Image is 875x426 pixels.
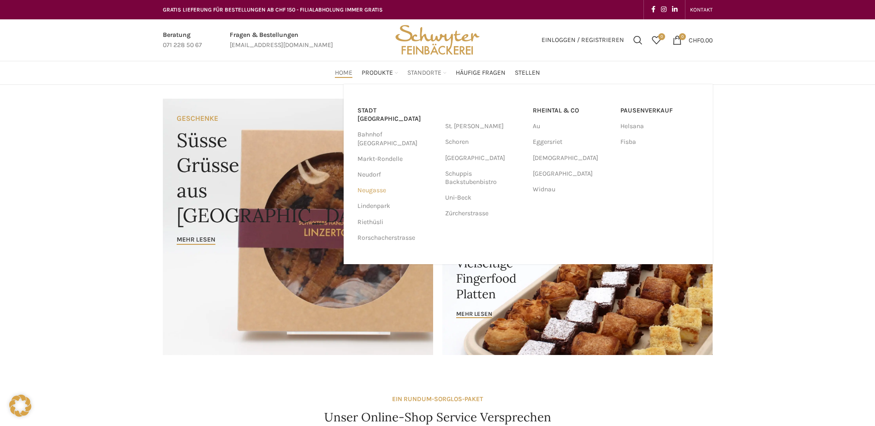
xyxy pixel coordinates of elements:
a: Infobox link [230,30,333,51]
a: Neugasse [357,183,436,198]
span: Häufige Fragen [456,69,506,77]
a: Riethüsli [357,214,436,230]
a: Standorte [407,64,446,82]
a: Häufige Fragen [456,64,506,82]
strong: EIN RUNDUM-SORGLOS-PAKET [392,395,483,403]
a: [DEMOGRAPHIC_DATA] [533,150,611,166]
a: Rorschacherstrasse [357,230,436,246]
a: Schuppis Backstubenbistro [445,166,524,190]
a: [GEOGRAPHIC_DATA] [445,150,524,166]
span: Home [335,69,352,77]
a: Banner link [163,99,433,355]
a: Markt-Rondelle [357,151,436,167]
a: Bahnhof [GEOGRAPHIC_DATA] [357,127,436,151]
a: St. [PERSON_NAME] [445,118,524,134]
a: Instagram social link [658,3,669,16]
a: Helsana [620,118,699,134]
span: Stellen [515,69,540,77]
a: Linkedin social link [669,3,680,16]
a: 0 [647,31,666,49]
h4: Unser Online-Shop Service Versprechen [324,409,551,426]
div: Main navigation [158,64,717,82]
div: Meine Wunschliste [647,31,666,49]
a: Site logo [392,35,482,43]
a: Au [533,118,611,134]
a: Stellen [515,64,540,82]
span: Produkte [362,69,393,77]
a: Pausenverkauf [620,103,699,118]
span: KONTAKT [690,6,713,13]
a: 0 CHF0.00 [668,31,717,49]
a: Uni-Beck [445,190,524,206]
a: Produkte [362,64,398,82]
a: Facebook social link [649,3,658,16]
bdi: 0.00 [689,36,713,44]
a: Suchen [629,31,647,49]
a: Einloggen / Registrieren [537,31,629,49]
a: Schoren [445,134,524,150]
span: GRATIS LIEFERUNG FÜR BESTELLUNGEN AB CHF 150 - FILIALABHOLUNG IMMER GRATIS [163,6,383,13]
a: Neudorf [357,167,436,183]
span: Einloggen / Registrieren [542,37,624,43]
a: RHEINTAL & CO [533,103,611,118]
a: Stadt [GEOGRAPHIC_DATA] [357,103,436,127]
a: Widnau [533,182,611,197]
span: 0 [658,33,665,40]
a: Infobox link [163,30,202,51]
span: 0 [679,33,686,40]
a: Eggersriet [533,134,611,150]
span: Standorte [407,69,441,77]
a: Fisba [620,134,699,150]
span: CHF [689,36,700,44]
a: [GEOGRAPHIC_DATA] [533,166,611,182]
a: KONTAKT [690,0,713,19]
a: Home [335,64,352,82]
a: Lindenpark [357,198,436,214]
a: Zürcherstrasse [445,206,524,221]
a: Banner link [442,226,713,355]
img: Bäckerei Schwyter [392,19,482,61]
div: Secondary navigation [685,0,717,19]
